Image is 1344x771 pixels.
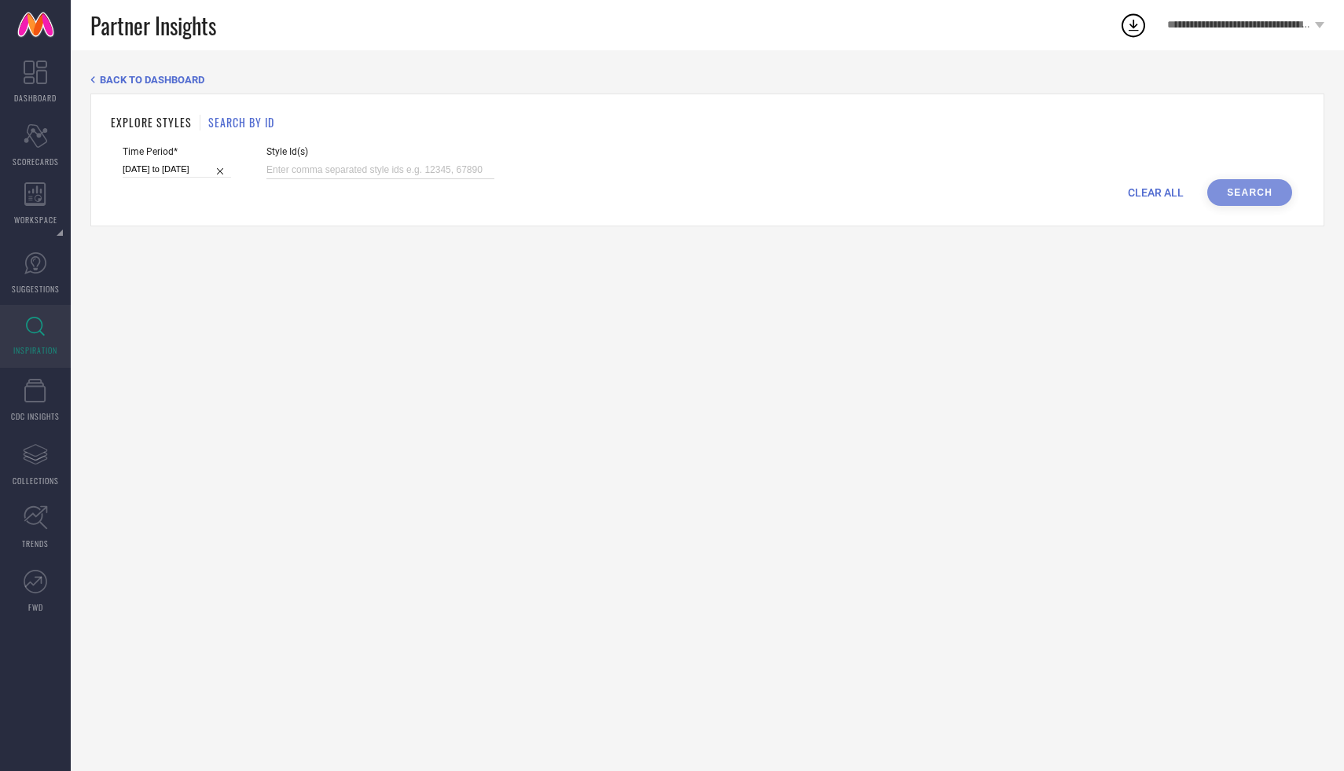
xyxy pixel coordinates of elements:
span: COLLECTIONS [13,475,59,486]
span: FWD [28,601,43,613]
span: SUGGESTIONS [12,283,60,295]
span: TRENDS [22,538,49,549]
input: Select time period [123,161,231,178]
span: SCORECARDS [13,156,59,167]
span: Time Period* [123,146,231,157]
span: CDC INSIGHTS [11,410,60,422]
span: DASHBOARD [14,92,57,104]
span: Partner Insights [90,9,216,42]
span: WORKSPACE [14,214,57,226]
div: Open download list [1119,11,1148,39]
span: Style Id(s) [266,146,494,157]
h1: SEARCH BY ID [208,114,274,130]
span: CLEAR ALL [1128,186,1184,199]
input: Enter comma separated style ids e.g. 12345, 67890 [266,161,494,179]
span: INSPIRATION [13,344,57,356]
h1: EXPLORE STYLES [111,114,192,130]
div: Back TO Dashboard [90,74,1324,86]
span: BACK TO DASHBOARD [100,74,204,86]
